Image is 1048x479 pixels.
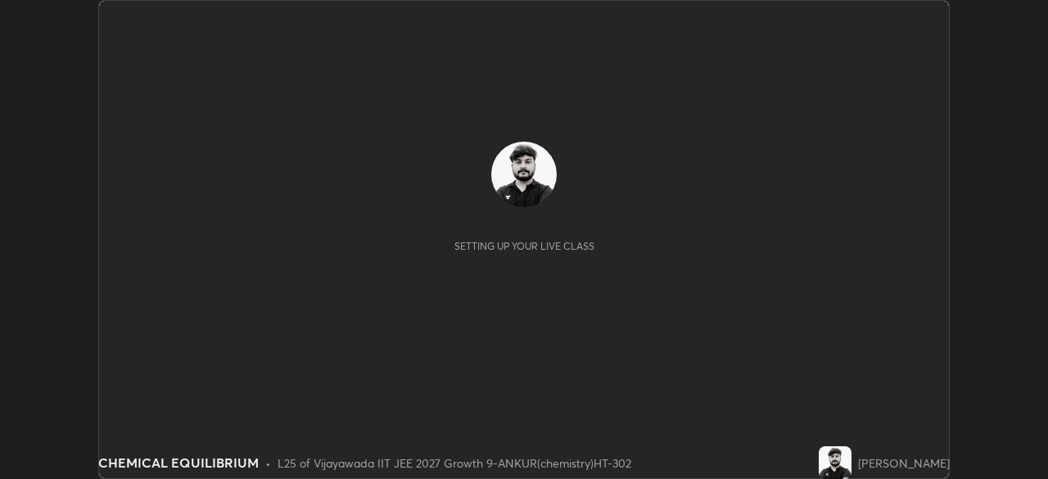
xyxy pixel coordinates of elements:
div: Setting up your live class [454,240,594,252]
img: 29d4b569d5ce403ba311f06115d65fff.jpg [491,142,557,207]
div: CHEMICAL EQUILIBRIUM [98,453,259,472]
img: 29d4b569d5ce403ba311f06115d65fff.jpg [819,446,851,479]
div: • [265,454,271,472]
div: [PERSON_NAME] [858,454,950,472]
div: L25 of Vijayawada IIT JEE 2027 Growth 9-ANKUR(chemistry)HT-302 [278,454,631,472]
